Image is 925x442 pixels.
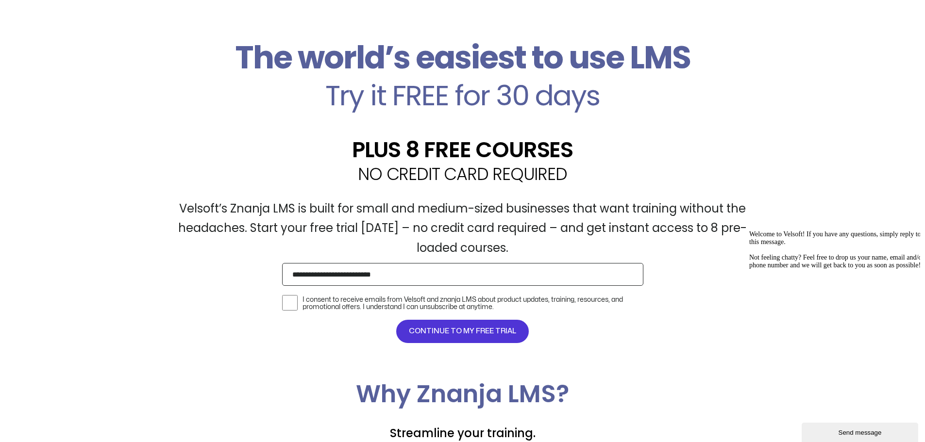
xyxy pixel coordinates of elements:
[162,139,764,161] h2: PLUS 8 FREE COURSES
[396,320,529,343] button: CONTINUE TO MY FREE TRIAL
[802,421,920,442] iframe: chat widget
[409,326,516,337] span: CONTINUE TO MY FREE TRIAL
[162,199,764,258] p: Velsoft’s Znanja LMS is built for small and medium-sized businesses that want training without th...
[162,39,764,77] h2: The world’s easiest to use LMS
[162,382,764,406] h2: Why Znanja LMS?
[303,296,643,311] label: I consent to receive emails from Velsoft and znanja LMS about product updates, training, resource...
[4,4,179,43] div: Welcome to Velsoft! If you have any questions, simply reply to this message.Not feeling chatty? F...
[162,165,764,182] h2: NO CREDIT CARD REQUIRED
[745,227,920,418] iframe: chat widget
[4,4,179,42] span: Welcome to Velsoft! If you have any questions, simply reply to this message. Not feeling chatty? ...
[162,82,764,110] h2: Try it FREE for 30 days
